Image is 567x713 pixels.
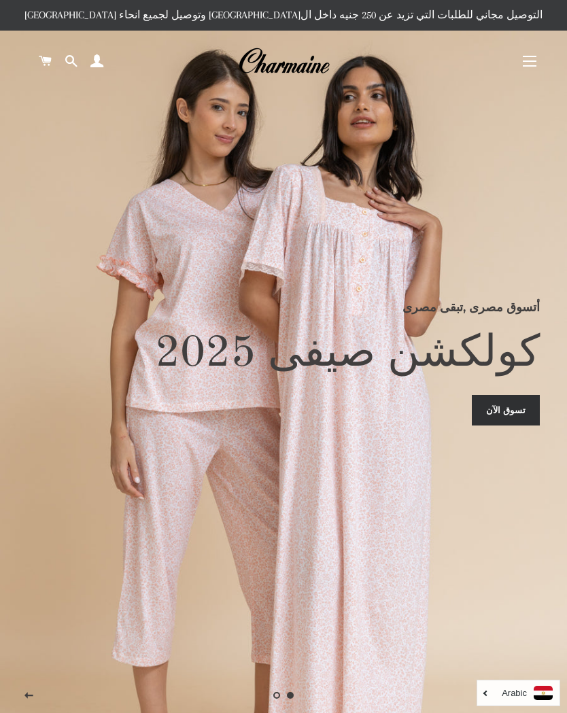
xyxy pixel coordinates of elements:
h2: كولكشن صيفى 2025 [27,327,540,381]
img: Charmaine Egypt [238,46,330,76]
a: تحميل الصور 2 [270,689,283,702]
a: الصفحه 1current [283,689,297,702]
a: Arabic [484,686,553,700]
p: أتسوق مصرى ,تبقى مصرى [27,298,540,317]
i: Arabic [502,689,527,697]
button: الصفحه التالية [522,679,556,713]
button: الصفحه السابقة [12,679,46,713]
a: تسوق الآن [472,395,540,425]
